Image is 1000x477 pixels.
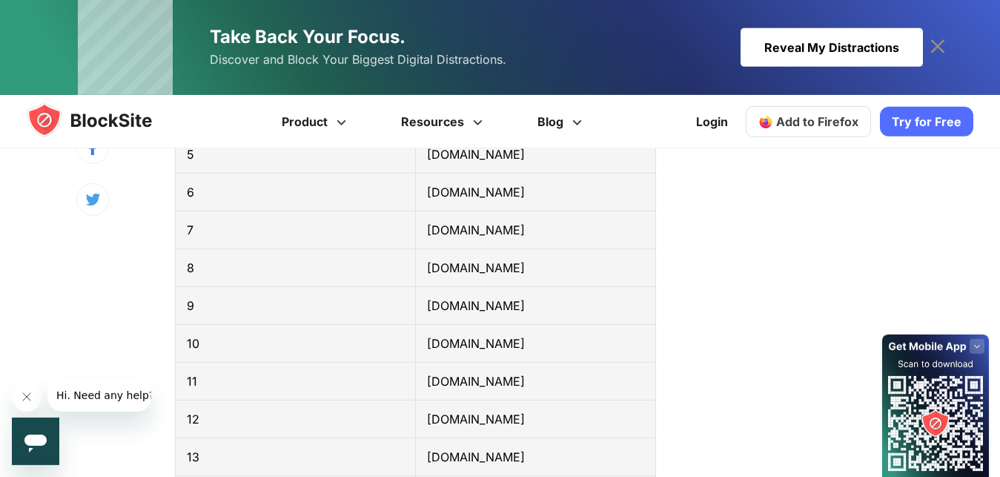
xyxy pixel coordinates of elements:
td: 11 [176,363,416,401]
a: Try for Free [880,107,973,136]
td: [DOMAIN_NAME] [415,211,655,249]
img: firefox-icon.svg [758,114,773,129]
td: 5 [176,136,416,174]
a: Login [687,104,737,139]
td: [DOMAIN_NAME] [415,174,655,211]
td: 8 [176,249,416,287]
span: Take Back Your Focus. [210,26,405,47]
td: 13 [176,438,416,476]
td: [DOMAIN_NAME] [415,287,655,325]
td: [DOMAIN_NAME] [415,363,655,401]
td: [DOMAIN_NAME] [415,136,655,174]
div: Reveal My Distractions [741,28,923,67]
a: Blog [512,95,612,148]
span: Discover and Block Your Biggest Digital Distractions. [210,49,506,70]
td: [DOMAIN_NAME] [415,325,655,363]
span: Hi. Need any help? [9,10,107,22]
iframe: Message from company [47,379,151,412]
td: [DOMAIN_NAME] [415,401,655,438]
td: 12 [176,401,416,438]
iframe: Close message [12,382,42,412]
td: [DOMAIN_NAME] [415,438,655,476]
iframe: Button to launch messaging window [12,418,59,465]
a: Resources [376,95,512,148]
td: 9 [176,287,416,325]
span: Add to Firefox [776,114,858,129]
a: Add to Firefox [746,106,871,137]
td: [DOMAIN_NAME] [415,249,655,287]
td: 6 [176,174,416,211]
td: 10 [176,325,416,363]
a: Product [256,95,376,148]
img: blocksite-icon.5d769676.svg [27,102,181,138]
td: 7 [176,211,416,249]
